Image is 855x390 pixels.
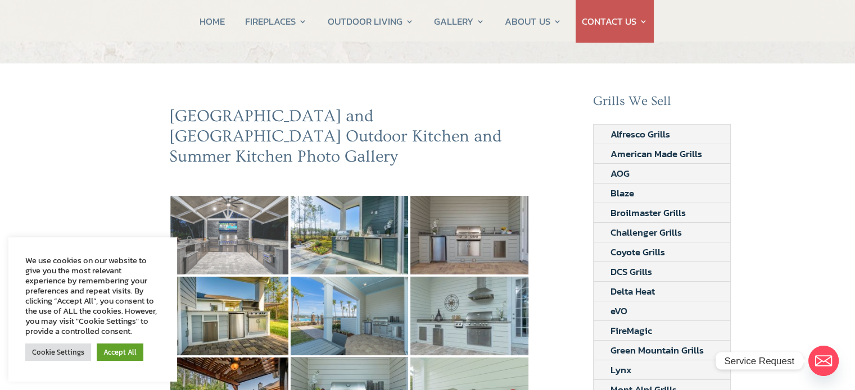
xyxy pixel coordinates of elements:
[594,301,644,320] a: eVO
[808,346,839,376] a: Email
[594,183,651,203] a: Blaze
[97,343,143,361] a: Accept All
[593,94,731,115] h2: Grills We Sell
[594,144,719,163] a: American Made Grills
[594,262,669,281] a: DCS Grills
[291,196,409,274] img: 1
[291,277,409,355] img: 4
[594,341,721,360] a: Green Mountain Grills
[594,203,703,222] a: Broilmaster Grills
[410,196,528,274] img: 2
[170,277,288,355] img: 3
[594,242,682,261] a: Coyote Grills
[594,223,699,242] a: Challenger Grills
[169,106,530,172] h2: [GEOGRAPHIC_DATA] and [GEOGRAPHIC_DATA] Outdoor Kitchen and Summer Kitchen Photo Gallery
[410,277,528,355] img: 5
[594,282,672,301] a: Delta Heat
[594,321,669,340] a: FireMagic
[594,360,649,379] a: Lynx
[25,255,160,336] div: We use cookies on our website to give you the most relevant experience by remembering your prefer...
[25,343,91,361] a: Cookie Settings
[170,196,288,274] img: 30
[594,125,687,144] a: Alfresco Grills
[594,164,646,183] a: AOG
